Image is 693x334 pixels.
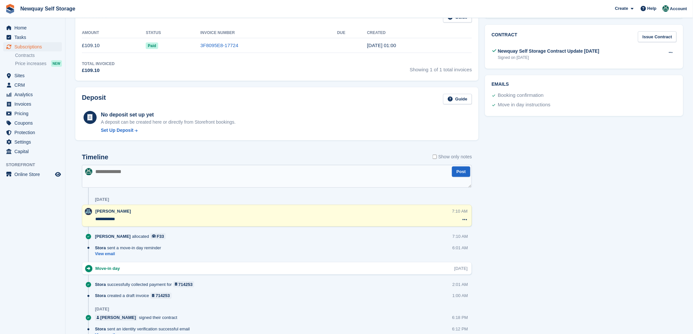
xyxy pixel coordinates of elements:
div: [DATE] [454,265,468,272]
span: Help [647,5,657,12]
span: Tasks [14,33,54,42]
div: 7:10 AM [452,208,468,214]
a: menu [3,90,62,99]
a: Preview store [54,170,62,178]
div: [DATE] [95,197,109,202]
div: 1:00 AM [452,293,468,299]
img: Colette Pearce [85,208,92,215]
div: Signed on [DATE] [498,55,599,61]
a: Contracts [15,52,62,59]
span: Invoices [14,99,54,109]
div: 714253 [178,281,193,288]
div: Total Invoiced [82,61,115,67]
label: Show only notes [433,153,472,160]
h2: Contract [492,31,517,42]
time: 2025-08-20 00:00:53 UTC [367,43,396,48]
span: Stora [95,293,106,299]
a: menu [3,118,62,128]
span: Settings [14,137,54,147]
a: [PERSON_NAME] [95,315,138,321]
a: 714253 [173,281,195,288]
div: created a draft invoice [95,293,175,299]
a: menu [3,42,62,51]
span: [PERSON_NAME] [95,209,131,214]
div: Booking confirmation [498,92,544,99]
a: menu [3,80,62,90]
a: 3F8095E8-17724 [200,43,238,48]
div: F33 [157,233,164,239]
span: Storefront [6,162,65,168]
span: Showing 1 of 1 total invoices [410,61,472,74]
a: menu [3,71,62,80]
span: Analytics [14,90,54,99]
span: Protection [14,128,54,137]
span: Coupons [14,118,54,128]
th: Invoice Number [200,28,337,38]
h2: Emails [492,82,677,87]
span: Online Store [14,170,54,179]
div: successfully collected payment for [95,281,197,288]
div: 7:10 AM [452,233,468,239]
h2: Deposit [82,94,106,105]
a: menu [3,137,62,147]
a: View email [95,251,164,257]
div: 2:01 AM [452,281,468,288]
a: Newquay Self Storage [18,3,78,14]
div: [PERSON_NAME] [100,315,136,321]
a: F33 [150,233,166,239]
span: Stora [95,245,106,251]
div: Move-in day [95,265,123,272]
span: Pricing [14,109,54,118]
div: signed their contract [95,315,180,321]
div: £109.10 [82,67,115,74]
span: Capital [14,147,54,156]
div: Move in day instructions [498,101,551,109]
span: Stora [95,326,106,332]
span: Create [615,5,628,12]
a: menu [3,99,62,109]
a: menu [3,147,62,156]
th: Status [146,28,200,38]
a: Guide [443,94,472,105]
img: stora-icon-8386f47178a22dfd0bd8f6a31ec36ba5ce8667c1dd55bd0f319d3a0aa187defe.svg [5,4,15,14]
input: Show only notes [433,153,437,160]
a: Price increases NEW [15,60,62,67]
p: A deposit can be created here or directly from Storefront bookings. [101,119,236,126]
a: Issue Contract [638,31,677,42]
th: Created [367,28,472,38]
div: sent a move-in day reminder [95,245,164,251]
a: 714253 [150,293,172,299]
a: Set Up Deposit [101,127,236,134]
div: sent an identity verification successful email [95,326,193,332]
div: allocated [95,233,169,239]
div: NEW [51,60,62,67]
div: 6:18 PM [452,315,468,321]
button: Post [452,167,470,177]
img: JON [85,168,92,175]
span: Paid [146,43,158,49]
span: CRM [14,80,54,90]
div: Newquay Self Storage Contract Update [DATE] [498,48,599,55]
a: menu [3,33,62,42]
div: Set Up Deposit [101,127,134,134]
span: Subscriptions [14,42,54,51]
span: [PERSON_NAME] [95,233,131,239]
div: No deposit set up yet [101,111,236,119]
div: 714253 [156,293,170,299]
th: Due [337,28,367,38]
div: 6:01 AM [452,245,468,251]
span: Price increases [15,61,47,67]
img: JON [663,5,669,12]
div: 6:12 PM [452,326,468,332]
div: [DATE] [95,307,109,312]
th: Amount [82,28,146,38]
a: menu [3,128,62,137]
h2: Timeline [82,153,108,161]
a: menu [3,170,62,179]
span: Stora [95,281,106,288]
span: Home [14,23,54,32]
span: Account [670,6,687,12]
a: menu [3,23,62,32]
td: £109.10 [82,38,146,53]
a: menu [3,109,62,118]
